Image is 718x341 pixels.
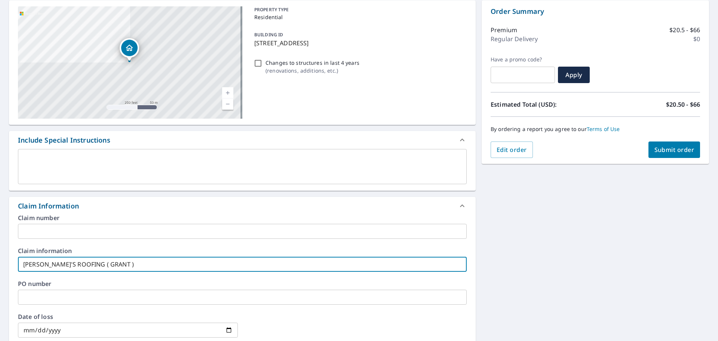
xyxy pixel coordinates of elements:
[491,25,517,34] p: Premium
[693,34,700,43] p: $0
[18,314,238,320] label: Date of loss
[254,6,464,13] p: PROPERTY TYPE
[491,6,700,16] p: Order Summary
[491,34,538,43] p: Regular Delivery
[18,281,467,287] label: PO number
[491,141,533,158] button: Edit order
[9,197,476,215] div: Claim Information
[266,67,359,74] p: ( renovations, additions, etc. )
[491,56,555,63] label: Have a promo code?
[587,125,620,133] a: Terms of Use
[666,100,700,109] p: $20.50 - $66
[654,146,694,154] span: Submit order
[491,126,700,133] p: By ordering a report you agree to our
[254,31,283,38] p: BUILDING ID
[266,59,359,67] p: Changes to structures in last 4 years
[669,25,700,34] p: $20.5 - $66
[222,87,233,98] a: Current Level 17, Zoom In
[564,71,584,79] span: Apply
[18,201,79,211] div: Claim Information
[254,39,464,48] p: [STREET_ADDRESS]
[222,98,233,110] a: Current Level 17, Zoom Out
[18,135,110,145] div: Include Special Instructions
[648,141,700,158] button: Submit order
[497,146,527,154] span: Edit order
[18,248,467,254] label: Claim information
[558,67,590,83] button: Apply
[18,215,467,221] label: Claim number
[254,13,464,21] p: Residential
[491,100,595,109] p: Estimated Total (USD):
[9,131,476,149] div: Include Special Instructions
[120,38,139,61] div: Dropped pin, building 1, Residential property, 324 Greensferry Rd Jackson, MO 63755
